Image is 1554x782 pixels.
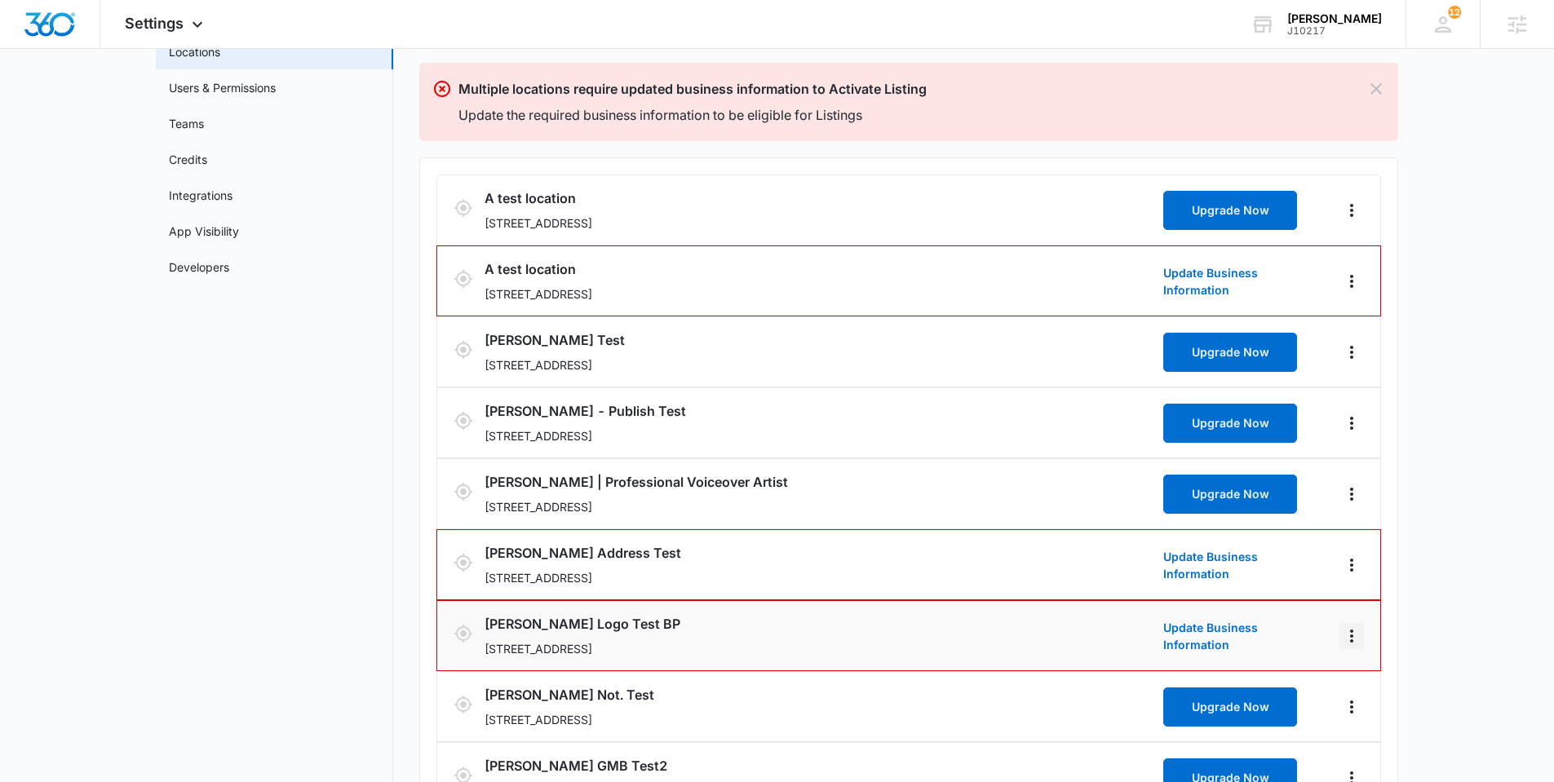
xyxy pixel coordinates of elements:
a: Update Business Information [1163,548,1326,582]
h3: A test location [485,259,1157,279]
a: Update Business Information [1163,264,1326,298]
button: Upgrade Now [1163,333,1297,372]
button: Upgrade Now [1163,404,1297,443]
p: [STREET_ADDRESS] [485,214,1157,232]
p: Update the required business information to be eligible for Listings [458,105,1353,125]
button: Upgrade Now [1163,191,1297,230]
div: account id [1287,25,1382,37]
p: [STREET_ADDRESS] [485,569,1157,586]
p: [STREET_ADDRESS] [485,356,1157,373]
button: Actions [1339,410,1364,436]
p: [STREET_ADDRESS] [485,285,1157,303]
div: notifications count [1448,6,1461,19]
h3: [PERSON_NAME] | Professional Voiceover Artist [485,472,1157,492]
span: 12 [1448,6,1461,19]
h3: [PERSON_NAME] Address Test [485,543,1157,563]
p: [STREET_ADDRESS] [485,711,1157,728]
button: Actions [1339,623,1364,649]
p: [STREET_ADDRESS] [485,498,1157,515]
button: Actions [1339,268,1364,294]
button: Actions [1339,481,1364,507]
button: Upgrade Now [1163,687,1297,727]
button: Dismiss [1366,79,1385,99]
button: Actions [1339,694,1364,720]
h3: [PERSON_NAME] - Publish Test [485,401,1157,421]
button: Actions [1339,339,1364,365]
a: Users & Permissions [169,79,276,96]
button: Upgrade Now [1163,475,1297,514]
a: Teams [169,115,204,132]
button: Actions [1339,197,1364,223]
span: Settings [125,15,184,32]
button: Actions [1339,552,1364,578]
a: Integrations [169,187,232,204]
a: Credits [169,151,207,168]
a: App Visibility [169,223,239,240]
h3: [PERSON_NAME] Not. Test [485,685,1157,705]
a: Developers [169,258,229,276]
p: Multiple locations require updated business information to Activate Listing [458,79,1353,99]
h3: [PERSON_NAME] Logo Test BP [485,614,1157,634]
p: [STREET_ADDRESS] [485,427,1157,444]
h3: [PERSON_NAME] GMB Test2 [485,756,1157,775]
div: account name [1287,12,1382,25]
h3: [PERSON_NAME] Test [485,330,1157,350]
a: Locations [169,43,220,60]
p: [STREET_ADDRESS] [485,640,1157,657]
h3: A test location [485,188,1157,208]
a: Update Business Information [1163,619,1326,653]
